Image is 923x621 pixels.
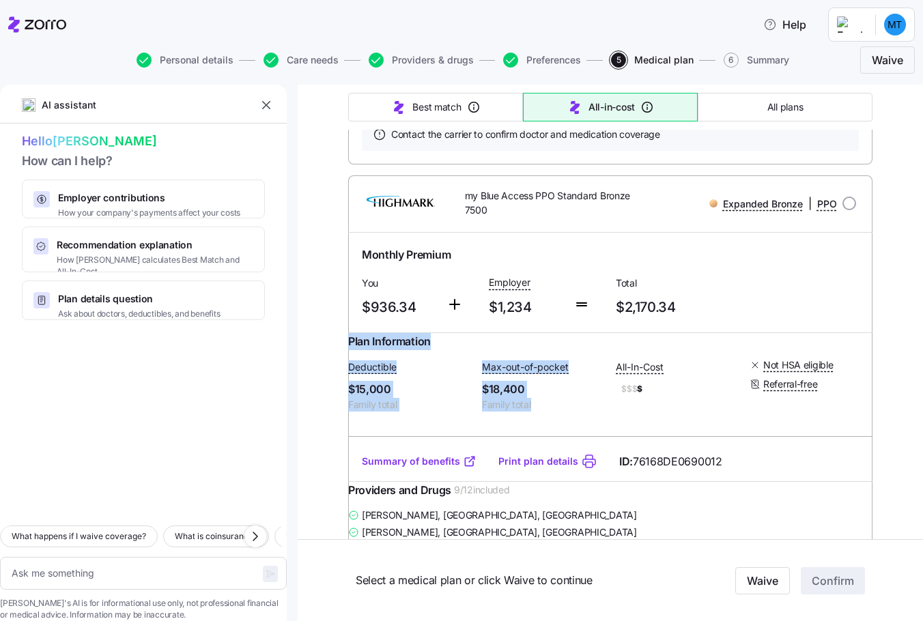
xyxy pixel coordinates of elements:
[588,100,635,114] span: All-in-cost
[723,197,803,211] span: Expanded Bronze
[616,381,739,397] span: $
[611,53,694,68] button: 5Medical plan
[763,16,806,33] span: Help
[57,238,253,252] span: Recommendation explanation
[58,308,220,320] span: Ask about doctors, deductibles, and benefits
[366,53,474,68] a: Providers & drugs
[22,98,35,112] img: ai-icon.png
[763,377,817,391] span: Referral-free
[489,276,530,289] span: Employer
[621,384,637,395] span: $$$
[362,508,637,522] span: [PERSON_NAME] , [GEOGRAPHIC_DATA], [GEOGRAPHIC_DATA]
[634,55,694,65] span: Medical plan
[356,572,692,589] span: Select a medical plan or click Waive to continue
[817,197,837,211] span: PPO
[412,100,461,114] span: Best match
[709,195,837,212] div: |
[747,55,789,65] span: Summary
[348,360,397,374] span: Deductible
[264,53,339,68] button: Care needs
[274,525,449,547] button: Which plans have the lowest premium?
[801,567,865,594] button: Confirm
[369,53,474,68] button: Providers & drugs
[616,296,732,319] span: $2,170.34
[160,55,233,65] span: Personal details
[41,98,97,113] span: AI assistant
[22,132,265,151] span: Hello [PERSON_NAME]
[860,46,915,74] button: Waive
[482,398,605,411] span: Family total
[724,53,789,68] button: 6Summary
[362,454,477,468] a: Summary of benefits
[348,398,471,411] span: Family total
[391,128,660,141] span: Contact the carrier to confirm doctor and medication coverage
[362,276,436,290] span: You
[465,189,647,217] span: my Blue Access PPO Standard Bronze 7500
[763,358,834,372] span: Not HSA eligible
[392,55,474,65] span: Providers & drugs
[348,482,451,499] span: Providers and Drugs
[619,453,722,470] span: ID:
[261,53,339,68] a: Care needs
[348,333,431,350] span: Plan Information
[137,53,233,68] button: Personal details
[58,292,220,306] span: Plan details question
[163,525,269,547] button: What is coinsurance?
[287,55,339,65] span: Care needs
[12,530,146,543] span: What happens if I waive coverage?
[58,207,240,219] span: How your company's payments affect your costs
[724,53,739,68] span: 6
[482,381,605,398] span: $18,400
[735,567,790,594] button: Waive
[57,255,253,278] span: How [PERSON_NAME] calculates Best Match and All-In-Cost
[872,52,903,68] span: Waive
[837,16,864,33] img: Employer logo
[633,453,722,470] span: 76168DE0690012
[767,100,803,114] span: All plans
[482,360,569,374] span: Max-out-of-pocket
[362,246,451,263] span: Monthly Premium
[58,191,240,205] span: Employer contributions
[362,525,637,539] span: [PERSON_NAME] , [GEOGRAPHIC_DATA], [GEOGRAPHIC_DATA]
[608,53,694,68] a: 5Medical plan
[286,530,437,543] span: Which plans have the lowest premium?
[616,276,732,290] span: Total
[134,53,233,68] a: Personal details
[175,530,257,543] span: What is coinsurance?
[812,573,854,589] span: Confirm
[747,573,778,589] span: Waive
[616,360,664,374] span: All-In-Cost
[22,151,265,171] span: How can I help?
[884,14,906,35] img: 32dd894c3b6eb969440b8826416ee3ed
[611,53,626,68] span: 5
[500,53,581,68] a: Preferences
[503,53,581,68] button: Preferences
[526,55,581,65] span: Preferences
[362,296,436,319] span: $936.34
[359,187,443,220] img: Highmark BlueCross BlueShield
[498,454,578,468] a: Print plan details
[454,483,510,497] span: 9 / 12 included
[752,11,817,38] button: Help
[489,296,563,319] span: $1,234
[348,381,471,398] span: $15,000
